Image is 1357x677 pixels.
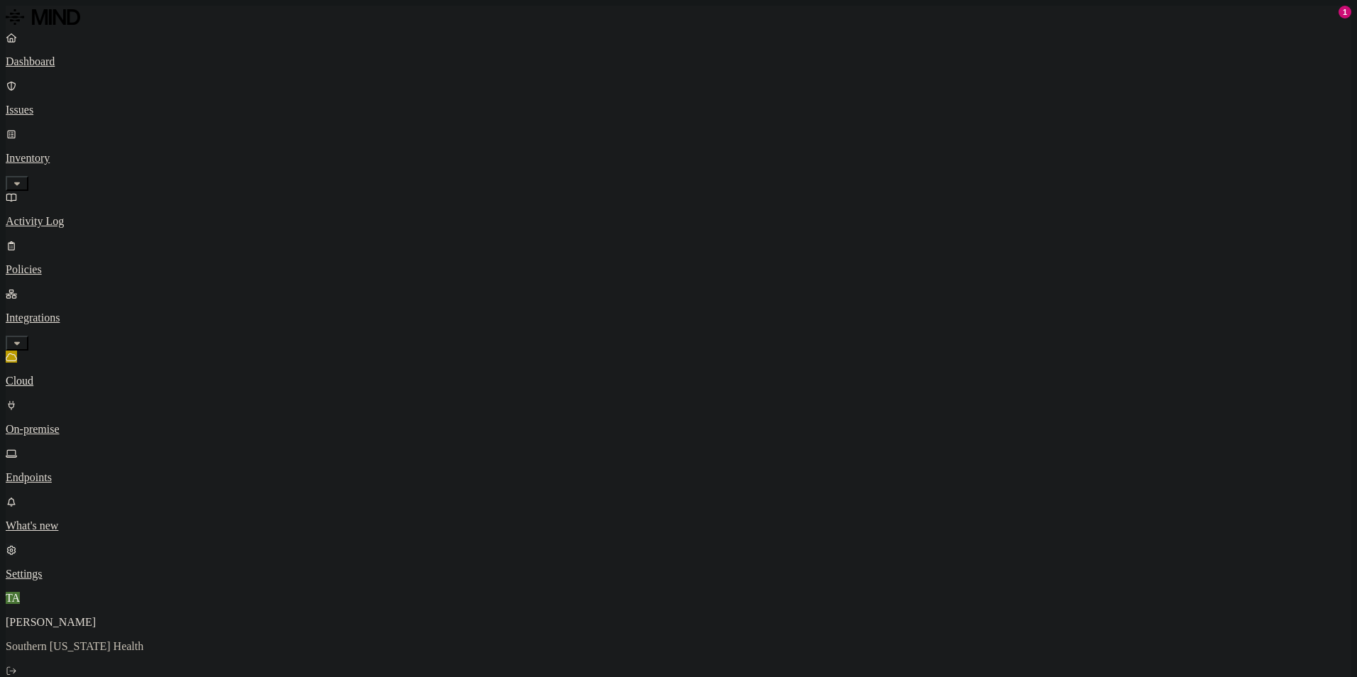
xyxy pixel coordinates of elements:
[6,263,1351,276] p: Policies
[1339,6,1351,18] div: 1
[6,471,1351,484] p: Endpoints
[6,375,1351,387] p: Cloud
[6,287,1351,348] a: Integrations
[6,79,1351,116] a: Issues
[6,423,1351,436] p: On-premise
[6,128,1351,189] a: Inventory
[6,399,1351,436] a: On-premise
[6,104,1351,116] p: Issues
[6,152,1351,165] p: Inventory
[6,6,1351,31] a: MIND
[6,55,1351,68] p: Dashboard
[6,215,1351,228] p: Activity Log
[6,495,1351,532] a: What's new
[6,31,1351,68] a: Dashboard
[6,640,1351,653] p: Southern [US_STATE] Health
[6,239,1351,276] a: Policies
[6,544,1351,580] a: Settings
[6,447,1351,484] a: Endpoints
[6,312,1351,324] p: Integrations
[6,519,1351,532] p: What's new
[6,351,1351,387] a: Cloud
[6,568,1351,580] p: Settings
[6,191,1351,228] a: Activity Log
[6,6,80,28] img: MIND
[6,592,20,604] span: TA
